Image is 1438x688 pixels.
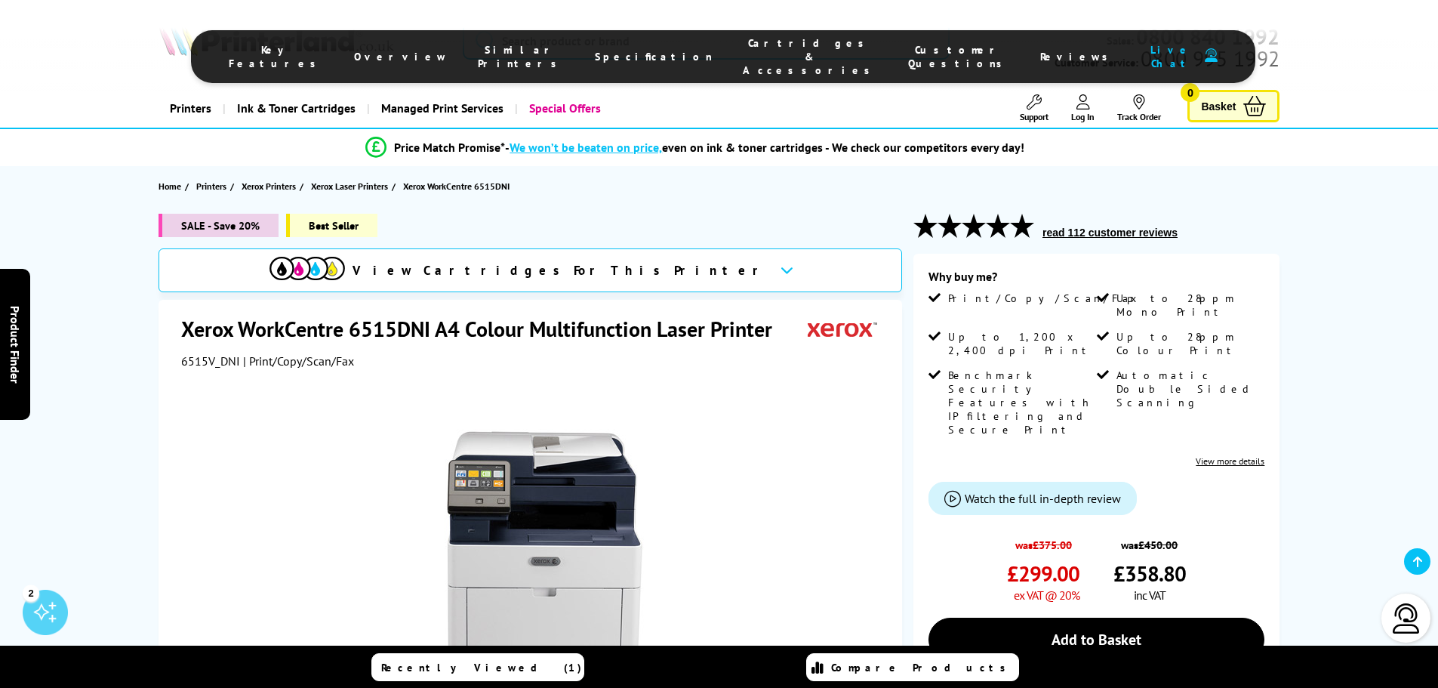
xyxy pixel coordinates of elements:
[394,140,505,155] span: Price Match Promise*
[1007,560,1079,588] span: £299.00
[159,178,185,194] a: Home
[928,269,1264,292] div: Why buy me?
[1187,90,1279,122] a: Basket 0
[181,315,787,343] h1: Xerox WorkCentre 6515DNI A4 Colour Multifunction Laser Printer
[505,140,1024,155] div: - even on ink & toner cartridges - We check our competitors every day!
[1205,48,1218,63] img: user-headset-duotone.svg
[1196,455,1264,467] a: View more details
[1007,530,1079,552] span: was
[354,50,448,63] span: Overview
[928,618,1264,662] a: Add to Basket
[286,214,377,237] span: Best Seller
[1116,292,1261,319] span: Up to 28ppm Mono Print
[269,257,345,280] img: cmyk-icon.svg
[808,315,877,343] img: Xerox
[123,134,1268,161] li: modal_Promise
[1020,111,1048,122] span: Support
[1014,588,1079,603] span: ex VAT @ 20%
[743,36,878,77] span: Cartridges & Accessories
[515,89,612,128] a: Special Offers
[1020,94,1048,122] a: Support
[1116,330,1261,357] span: Up to 28ppm Colour Print
[353,262,768,279] span: View Cartridges For This Printer
[595,50,713,63] span: Specification
[948,292,1142,305] span: Print/Copy/Scan/Fax
[1033,538,1072,552] strike: £375.00
[1146,43,1197,70] span: Live Chat
[367,89,515,128] a: Managed Print Services
[403,180,510,192] span: Xerox WorkCentre 6515DNI
[229,43,324,70] span: Key Features
[8,305,23,383] span: Product Finder
[242,178,296,194] span: Xerox Printers
[1116,369,1261,409] span: Automatic Double Sided Scanning
[948,369,1093,437] span: Benchmark Security Features with IP filtering and Secure Print
[948,330,1093,357] span: Up to 1,200 x 2,400 dpi Print
[965,491,1121,506] span: Watch the full in-depth review
[196,178,226,194] span: Printers
[1138,538,1178,552] strike: £450.00
[196,178,230,194] a: Printers
[908,43,1010,70] span: Customer Questions
[831,661,1014,674] span: Compare Products
[1117,94,1161,122] a: Track Order
[311,178,392,194] a: Xerox Laser Printers
[1038,226,1182,239] button: read 112 customer reviews
[242,178,300,194] a: Xerox Printers
[478,43,565,70] span: Similar Printers
[1201,96,1236,116] span: Basket
[1113,560,1186,588] span: £358.80
[237,89,356,128] span: Ink & Toner Cartridges
[223,89,367,128] a: Ink & Toner Cartridges
[1391,603,1421,634] img: user-headset-light.svg
[23,585,39,601] div: 2
[371,653,584,681] a: Recently Viewed (1)
[243,353,354,369] span: | Print/Copy/Scan/Fax
[1181,83,1199,102] span: 0
[510,140,662,155] span: We won’t be beaten on price,
[159,89,223,128] a: Printers
[1040,50,1116,63] span: Reviews
[381,661,582,674] span: Recently Viewed (1)
[1071,111,1095,122] span: Log In
[1071,94,1095,122] a: Log In
[806,653,1019,681] a: Compare Products
[181,353,240,369] span: 6515V_DNI
[159,178,181,194] span: Home
[159,214,279,237] span: SALE - Save 20%
[311,178,388,194] span: Xerox Laser Printers
[1113,530,1186,552] span: was
[1134,588,1165,603] span: inc VAT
